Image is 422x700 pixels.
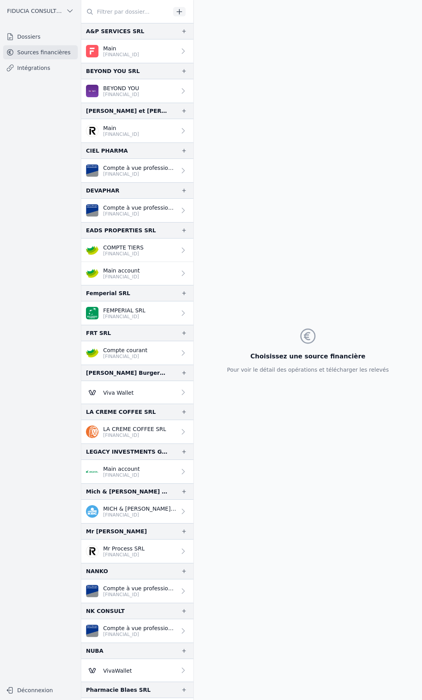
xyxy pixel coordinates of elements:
[86,244,98,256] img: crelan.png
[103,84,139,92] p: BEYOND YOU
[103,171,176,177] p: [FINANCIAL_ID]
[86,226,156,235] div: EADS PROPERTIES SRL
[103,472,140,478] p: [FINANCIAL_ID]
[103,274,140,280] p: [FINANCIAL_ID]
[81,79,193,103] a: BEYOND YOU [FINANCIAL_ID]
[86,204,98,217] img: VAN_BREDA_JVBABE22XXX.png
[103,251,143,257] p: [FINANCIAL_ID]
[103,545,145,552] p: Mr Process SRL
[103,667,132,675] p: VivaWallet
[86,566,108,576] div: NANKO
[86,267,98,280] img: crelan.png
[86,368,168,378] div: [PERSON_NAME] Burgers BV
[103,131,139,137] p: [FINANCIAL_ID]
[86,527,147,536] div: Mr [PERSON_NAME]
[86,186,120,195] div: DEVAPHAR
[103,631,176,638] p: [FINANCIAL_ID]
[7,7,63,15] span: FIDUCIA CONSULTING SRL
[86,447,168,456] div: LEGACY INVESTMENTS GROUP
[86,545,98,558] img: revolut.png
[81,341,193,365] a: Compte courant [FINANCIAL_ID]
[81,159,193,182] a: Compte à vue professionnel [FINANCIAL_ID]
[103,91,139,98] p: [FINANCIAL_ID]
[103,244,143,251] p: COMPTE TIERS
[81,5,170,19] input: Filtrer par dossier...
[86,426,98,438] img: ing.png
[103,52,139,58] p: [FINANCIAL_ID]
[103,425,166,433] p: LA CREME COFFEE SRL
[86,685,150,695] div: Pharmacie Blaes SRL
[3,30,78,44] a: Dossiers
[81,420,193,444] a: LA CREME COFFEE SRL [FINANCIAL_ID]
[103,552,145,558] p: [FINANCIAL_ID]
[103,164,176,172] p: Compte à vue professionnel
[86,465,98,478] img: ARGENTA_ARSPBE22.png
[103,45,139,52] p: Main
[103,313,145,320] p: [FINANCIAL_ID]
[86,164,98,177] img: VAN_BREDA_JVBABE22XXX.png
[86,106,168,116] div: [PERSON_NAME] et [PERSON_NAME]
[103,353,147,360] p: [FINANCIAL_ID]
[86,307,98,319] img: BNP_BE_BUSINESS_GEBABEBB.png
[103,465,140,473] p: Main account
[81,119,193,142] a: Main [FINANCIAL_ID]
[3,61,78,75] a: Intégrations
[103,346,147,354] p: Compte courant
[86,505,98,518] img: kbc.png
[86,328,111,338] div: FRT SRL
[103,211,176,217] p: [FINANCIAL_ID]
[103,584,176,592] p: Compte à vue professionnel
[81,460,193,483] a: Main account [FINANCIAL_ID]
[86,347,98,359] img: crelan.png
[86,146,128,155] div: CIEL PHARMA
[103,591,176,598] p: [FINANCIAL_ID]
[81,540,193,563] a: Mr Process SRL [FINANCIAL_ID]
[103,432,166,438] p: [FINANCIAL_ID]
[3,5,78,17] button: FIDUCIA CONSULTING SRL
[81,500,193,523] a: MICH & [PERSON_NAME] SRL [FINANCIAL_ID]
[86,585,98,597] img: VAN_BREDA_JVBABE22XXX.png
[103,124,139,132] p: Main
[103,505,176,513] p: MICH & [PERSON_NAME] SRL
[81,199,193,222] a: Compte à vue professionnel [FINANCIAL_ID]
[86,27,144,36] div: A&P SERVICES SRL
[103,267,140,274] p: Main account
[86,66,140,76] div: BEYOND YOU SRL
[86,85,98,97] img: BEOBANK_CTBKBEBX.png
[86,407,156,417] div: LA CREME COFFEE SRL
[86,625,98,637] img: VAN_BREDA_JVBABE22XXX.png
[227,366,389,374] p: Pour voir le détail des opérations et télécharger les relevés
[81,301,193,325] a: FEMPERIAL SRL [FINANCIAL_ID]
[86,487,168,496] div: Mich & [PERSON_NAME] SPRL
[86,646,104,655] div: NUBA
[81,239,193,262] a: COMPTE TIERS [FINANCIAL_ID]
[81,619,193,643] a: Compte à vue professionnel [FINANCIAL_ID]
[103,306,145,314] p: FEMPERIAL SRL
[86,386,98,399] img: Viva-Wallet.webp
[81,579,193,603] a: Compte à vue professionnel [FINANCIAL_ID]
[81,659,193,682] a: VivaWallet
[81,39,193,63] a: Main [FINANCIAL_ID]
[103,624,176,632] p: Compte à vue professionnel
[3,45,78,59] a: Sources financières
[103,204,176,212] p: Compte à vue professionnel
[86,45,98,57] img: FINOM_SOBKDEBB.png
[81,262,193,285] a: Main account [FINANCIAL_ID]
[227,352,389,361] h3: Choisissez une source financière
[86,289,130,298] div: Femperial SRL
[103,389,134,397] p: Viva Wallet
[86,664,98,677] img: Viva-Wallet.webp
[81,381,193,404] a: Viva Wallet
[86,125,98,137] img: revolut.png
[86,606,125,616] div: NK CONSULT
[103,512,176,518] p: [FINANCIAL_ID]
[3,684,78,696] button: Déconnexion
